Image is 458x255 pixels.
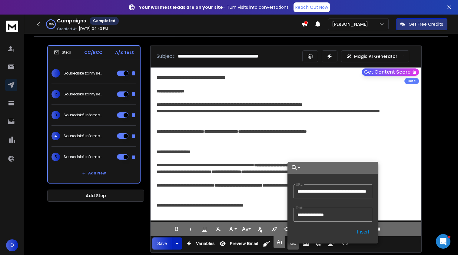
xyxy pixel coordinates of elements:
[362,68,419,76] button: Get Content Score
[295,206,303,210] label: Text
[51,90,60,98] span: 2
[64,92,102,97] p: Sousedské zamyšlení: České dřevo v [GEOGRAPHIC_DATA]
[332,21,370,27] p: [PERSON_NAME]
[64,71,102,76] p: Sousedské zamyšlení: Co nám roste před očima?
[199,223,210,235] button: Underline (⌘U)
[64,134,102,138] p: Sousedská informace: Dřevostavby na vzestupu
[282,223,293,235] button: Ordered List
[79,26,108,31] p: [DATE] 04:43 PM
[436,234,450,249] iframe: Intercom live chat
[139,4,223,10] strong: Your warmest leads are on your site
[295,4,328,10] p: Reach Out Now
[6,239,18,251] button: D
[241,223,252,235] button: Font Size
[409,21,443,27] p: Get Free Credits
[152,237,172,250] button: Save
[354,53,397,59] p: Magic AI Generator
[254,223,266,235] button: Text Color
[157,53,175,60] p: Subject:
[354,227,372,237] button: Insert
[57,27,78,31] p: Created At:
[396,18,447,30] button: Get Free Credits
[54,50,71,55] div: Step 1
[51,153,60,161] span: 5
[217,237,259,250] button: Preview Email
[51,111,60,119] span: 3
[57,17,86,25] h1: Campaigns
[287,162,301,174] button: Choose Link
[228,241,259,246] span: Preview Email
[6,21,18,32] img: logo
[48,22,54,26] p: 100 %
[195,241,216,246] span: Variables
[90,17,119,25] div: Completed
[183,237,216,250] button: Variables
[295,183,304,187] label: URL
[51,132,60,140] span: 4
[47,190,144,202] button: Add Step
[51,69,60,78] span: 1
[139,4,289,10] p: – Turn visits into conversations
[84,49,102,55] p: CC/BCC
[294,2,330,12] a: Reach Out Now
[64,154,102,159] p: Sousedská informace: Les pohlcuje uhlík i vydělává
[77,167,111,179] button: Add New
[115,49,134,55] p: A/Z Test
[404,78,419,84] div: Beta
[213,223,224,235] button: Clear Formatting
[47,45,141,184] li: Step1CC/BCCA/Z Test1Sousedské zamyšlení: Co nám roste před očima?2Sousedské zamyšlení: České dřev...
[64,113,102,118] p: Sousedská Informace: Roste nejen v lese, ale i na hodnotě
[227,223,238,235] button: Font Family
[341,50,409,62] button: Magic AI Generator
